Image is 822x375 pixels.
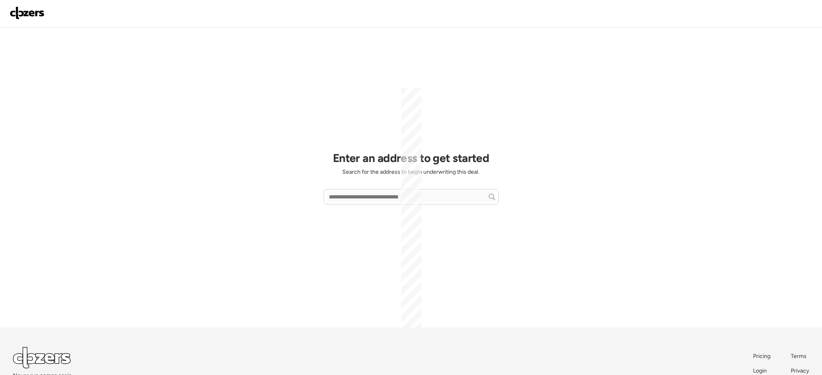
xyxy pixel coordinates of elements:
[791,367,809,375] a: Privacy
[753,367,771,375] a: Login
[13,347,71,369] img: Logo Light
[753,352,771,360] a: Pricing
[753,353,770,360] span: Pricing
[10,6,45,19] img: Logo
[791,367,809,374] span: Privacy
[753,367,767,374] span: Login
[791,353,807,360] span: Terms
[342,168,479,176] span: Search for the address to begin underwriting this deal.
[791,352,809,360] a: Terms
[333,151,489,165] h1: Enter an address to get started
